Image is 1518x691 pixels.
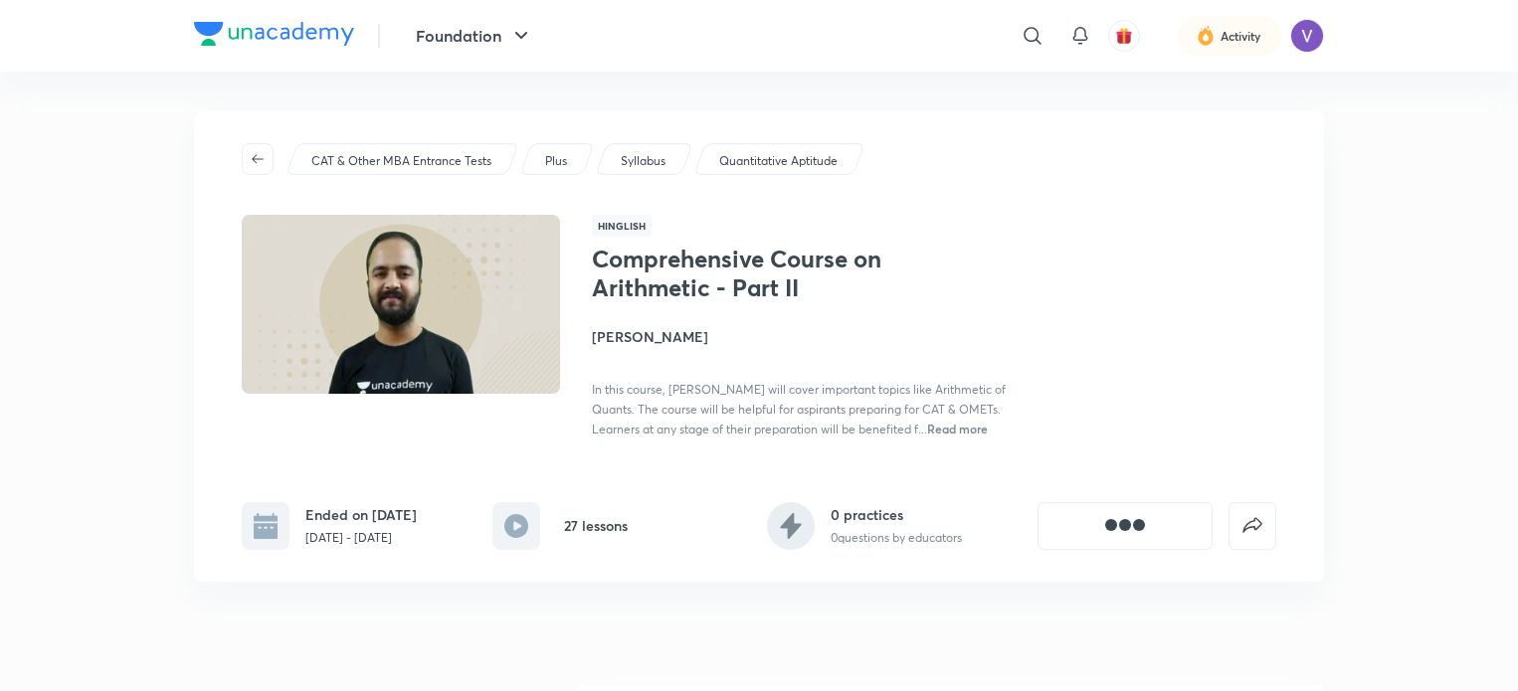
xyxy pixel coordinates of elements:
[194,22,354,46] img: Company Logo
[542,152,571,170] a: Plus
[305,529,417,547] p: [DATE] - [DATE]
[927,421,988,436] span: Read more
[621,152,665,170] p: Syllabus
[1108,20,1140,52] button: avatar
[564,515,628,536] h6: 27 lessons
[592,215,652,237] span: Hinglish
[1290,19,1324,53] img: Vatsal Kanodia
[311,152,491,170] p: CAT & Other MBA Entrance Tests
[831,504,962,525] h6: 0 practices
[1115,27,1133,45] img: avatar
[308,152,495,170] a: CAT & Other MBA Entrance Tests
[592,326,1038,347] h4: [PERSON_NAME]
[545,152,567,170] p: Plus
[1038,502,1213,550] button: [object Object]
[719,152,838,170] p: Quantitative Aptitude
[592,382,1006,436] span: In this course, [PERSON_NAME] will cover important topics like Arithmetic of Quants. The course w...
[404,16,545,56] button: Foundation
[592,245,917,302] h1: Comprehensive Course on Arithmetic - Part II
[716,152,842,170] a: Quantitative Aptitude
[1229,502,1276,550] button: false
[239,213,563,396] img: Thumbnail
[305,504,417,525] h6: Ended on [DATE]
[618,152,669,170] a: Syllabus
[831,529,962,547] p: 0 questions by educators
[1197,24,1215,48] img: activity
[194,22,354,51] a: Company Logo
